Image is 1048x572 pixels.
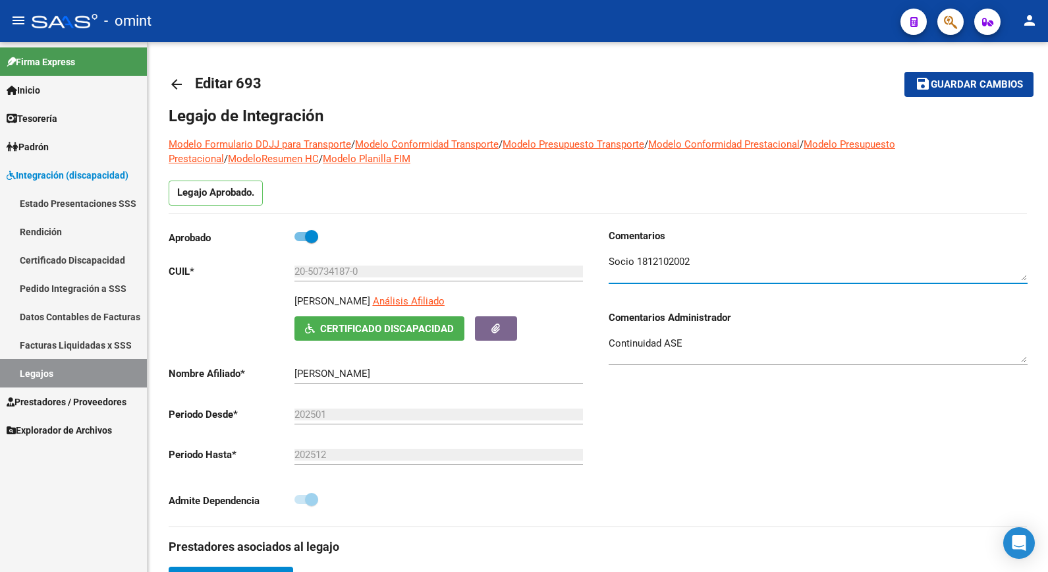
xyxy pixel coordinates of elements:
p: [PERSON_NAME] [294,294,370,308]
p: Periodo Hasta [169,447,294,462]
p: Nombre Afiliado [169,366,294,381]
a: Modelo Formulario DDJJ para Transporte [169,138,351,150]
mat-icon: arrow_back [169,76,184,92]
p: Legajo Aprobado. [169,181,263,206]
span: Firma Express [7,55,75,69]
mat-icon: person [1022,13,1037,28]
span: Editar 693 [195,75,262,92]
button: Guardar cambios [904,72,1034,96]
h3: Prestadores asociados al legajo [169,538,1027,556]
span: Guardar cambios [931,79,1023,91]
p: Aprobado [169,231,294,245]
mat-icon: save [915,76,931,92]
a: Modelo Presupuesto Transporte [503,138,644,150]
span: - omint [104,7,152,36]
span: Inicio [7,83,40,98]
span: Padrón [7,140,49,154]
h1: Legajo de Integración [169,105,1027,127]
span: Prestadores / Proveedores [7,395,126,409]
a: Modelo Planilla FIM [323,153,410,165]
a: Modelo Conformidad Transporte [355,138,499,150]
p: Periodo Desde [169,407,294,422]
div: Open Intercom Messenger [1003,527,1035,559]
a: ModeloResumen HC [228,153,319,165]
span: Tesorería [7,111,57,126]
a: Modelo Conformidad Prestacional [648,138,800,150]
p: Admite Dependencia [169,494,294,508]
button: Certificado Discapacidad [294,316,464,341]
span: Integración (discapacidad) [7,168,128,183]
mat-icon: menu [11,13,26,28]
span: Certificado Discapacidad [320,323,454,335]
p: CUIL [169,264,294,279]
span: Explorador de Archivos [7,423,112,438]
h3: Comentarios [609,229,1028,243]
h3: Comentarios Administrador [609,310,1028,325]
span: Análisis Afiliado [373,295,445,307]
